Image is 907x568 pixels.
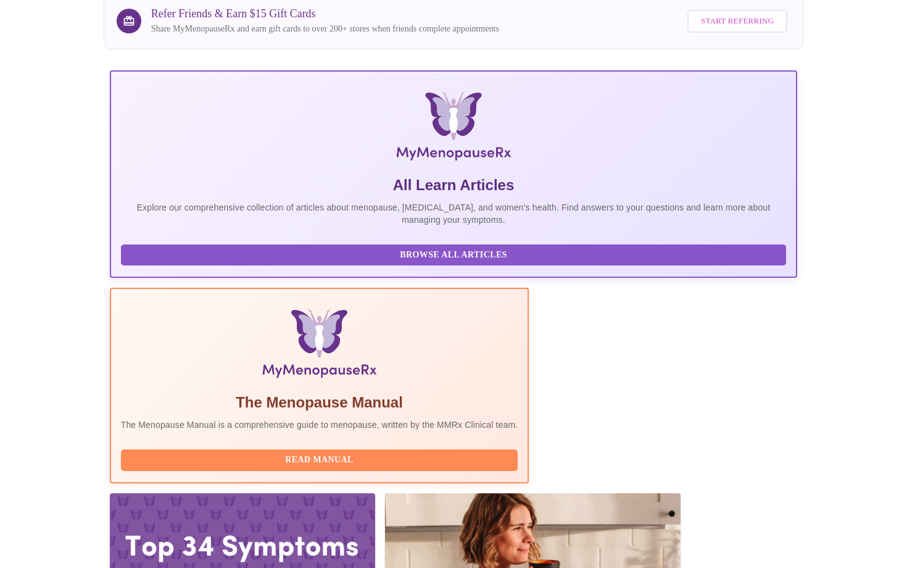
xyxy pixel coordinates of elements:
[151,23,499,35] p: Share MyMenopauseRx and earn gift cards to over 200+ stores when friends complete appointments
[121,244,787,266] button: Browse All Articles
[121,249,790,259] a: Browse All Articles
[151,7,499,20] h3: Refer Friends & Earn $15 Gift Cards
[687,10,787,33] button: Start Referring
[121,449,518,471] button: Read Manual
[133,248,774,263] span: Browse All Articles
[121,201,787,226] p: Explore our comprehensive collection of articles about menopause, [MEDICAL_DATA], and women's hea...
[121,454,521,464] a: Read Manual
[701,14,774,28] span: Start Referring
[684,4,790,39] a: Start Referring
[121,175,787,195] h5: All Learn Articles
[121,419,518,431] p: The Menopause Manual is a comprehensive guide to menopause, written by the MMRx Clinical team.
[184,309,455,383] img: Menopause Manual
[121,393,518,412] h5: The Menopause Manual
[224,91,683,165] img: MyMenopauseRx Logo
[133,453,506,468] span: Read Manual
